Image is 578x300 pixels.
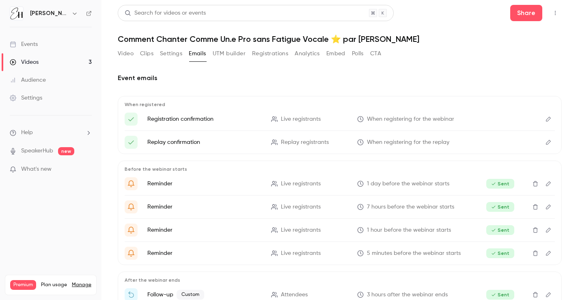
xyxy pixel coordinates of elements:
span: Live registrants [281,226,321,235]
p: Reminder [147,249,261,257]
button: Emails [189,47,206,60]
span: Sent [486,290,514,300]
span: Live registrants [281,203,321,211]
p: After the webinar ends [125,277,555,283]
div: Audience [10,76,46,84]
span: Live registrants [281,249,321,258]
button: Delete [529,224,542,237]
span: Sent [486,179,514,189]
span: new [58,147,74,155]
span: 1 hour before the webinar starts [367,226,451,235]
button: Analytics [295,47,320,60]
span: Sent [486,225,514,235]
button: Delete [529,177,542,190]
button: Delete [529,200,542,213]
li: Here's your access link to {{ event_name }}! [125,136,555,149]
span: What's new [21,165,52,174]
img: Elena Hurstel [10,7,23,20]
button: CTA [370,47,381,60]
a: SpeakerHub [21,147,53,155]
button: Embed [326,47,345,60]
a: Manage [72,282,91,288]
span: Attendees [281,291,308,299]
li: Améliorer sa technique vocale, c'est dans moins de 2 heures [125,224,555,237]
span: Replay registrants [281,138,329,147]
p: Follow-up [147,290,261,300]
li: Transformer sa voix, ça commence ! [125,247,555,260]
h6: [PERSON_NAME] [30,9,68,17]
p: Replay confirmation [147,138,261,146]
li: Toujours OK de voir demain ? [125,177,555,190]
span: Sent [486,248,514,258]
button: Polls [352,47,364,60]
p: When registered [125,101,555,108]
button: Delete [529,247,542,260]
span: Custom [177,290,204,300]
button: Edit [542,200,555,213]
button: Edit [542,113,555,126]
li: C'est le Jour J 🎤 on se retrouve ce soir ! 😍{{ event_name }} [125,200,555,213]
button: Share [510,5,542,21]
button: Registrations [252,47,288,60]
span: 3 hours after the webinar ends [367,291,448,299]
span: Plan usage [41,282,67,288]
li: [Confirmation] Ton lien pour la conférence [125,113,555,126]
button: Edit [542,136,555,149]
span: Sent [486,202,514,212]
button: Clips [140,47,153,60]
button: UTM builder [213,47,246,60]
p: Reminder [147,203,261,211]
span: Premium [10,280,36,290]
h2: Event emails [118,73,562,83]
span: Help [21,128,33,137]
span: Live registrants [281,180,321,188]
li: help-dropdown-opener [10,128,92,137]
button: Edit [542,247,555,260]
h1: Comment Chanter Comme Un.e Pro sans Fatigue Vocale ⭐️ par [PERSON_NAME] [118,34,562,44]
div: Settings [10,94,42,102]
button: Edit [542,224,555,237]
span: When registering for the replay [367,138,449,147]
span: 5 minutes before the webinar starts [367,249,461,258]
button: Settings [160,47,182,60]
p: Before the webinar starts [125,166,555,172]
button: Top Bar Actions [549,7,562,20]
span: 7 hours before the webinar starts [367,203,454,211]
button: Edit [542,177,555,190]
div: Search for videos or events [125,9,206,17]
p: Registration confirmation [147,115,261,123]
button: Video [118,47,134,60]
p: Reminder [147,226,261,234]
span: 1 day before the webinar starts [367,180,449,188]
span: When registering for the webinar [367,115,454,124]
p: Reminder [147,180,261,188]
div: Events [10,40,38,48]
div: Videos [10,58,39,66]
span: Live registrants [281,115,321,124]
